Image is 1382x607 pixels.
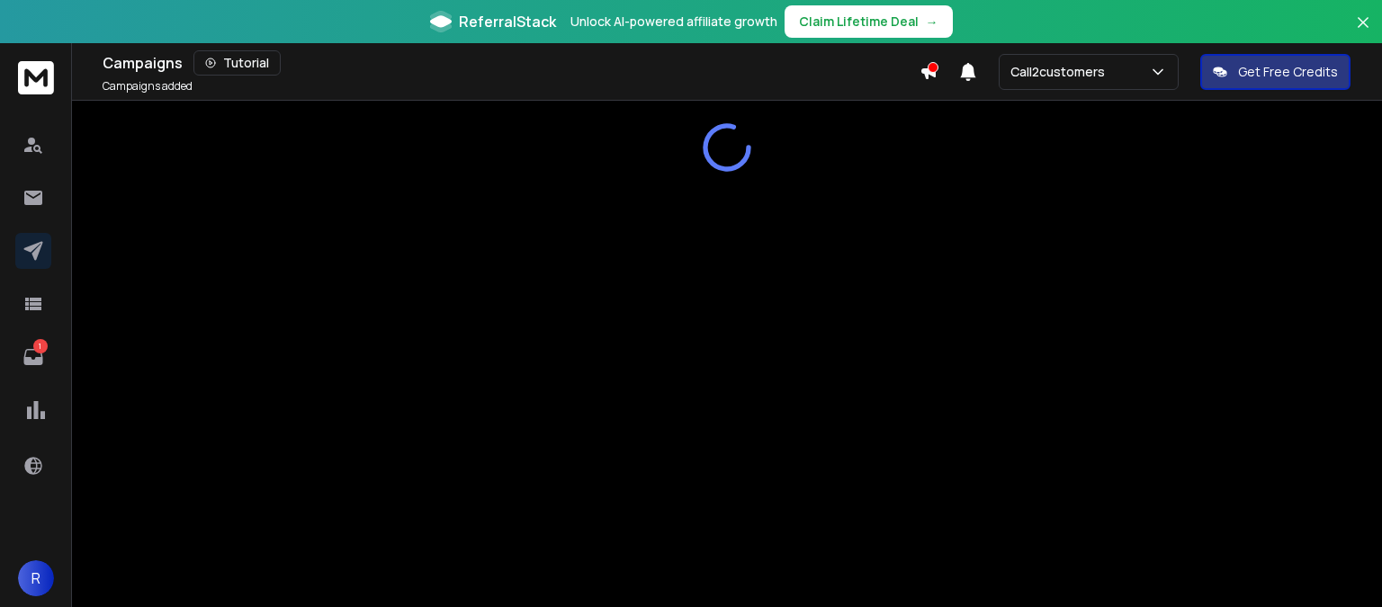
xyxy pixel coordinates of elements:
button: Tutorial [193,50,281,76]
p: Campaigns added [103,79,193,94]
p: Call2customers [1010,63,1112,81]
button: R [18,560,54,596]
a: 1 [15,339,51,375]
span: → [926,13,938,31]
p: Unlock AI-powered affiliate growth [570,13,777,31]
button: Close banner [1351,11,1375,54]
button: Claim Lifetime Deal→ [785,5,953,38]
p: Get Free Credits [1238,63,1338,81]
p: 1 [33,339,48,353]
button: Get Free Credits [1200,54,1351,90]
div: Campaigns [103,50,920,76]
span: ReferralStack [459,11,556,32]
